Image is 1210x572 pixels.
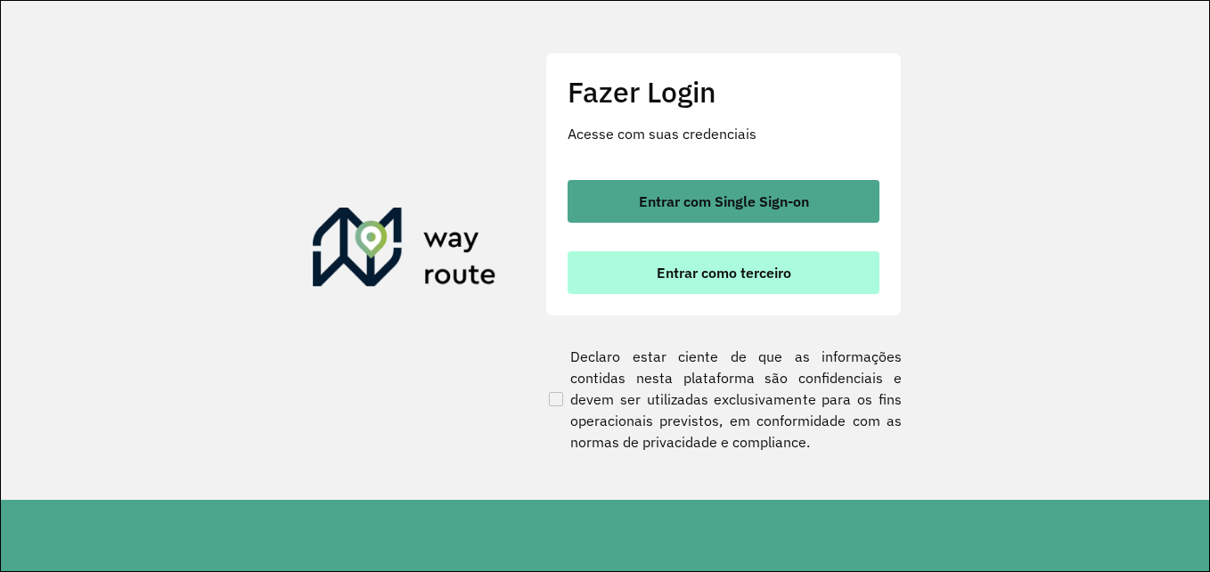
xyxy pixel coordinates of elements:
[313,208,496,293] img: Roteirizador AmbevTech
[568,251,879,294] button: button
[568,75,879,109] h2: Fazer Login
[545,346,902,453] label: Declaro estar ciente de que as informações contidas nesta plataforma são confidenciais e devem se...
[639,194,809,208] span: Entrar com Single Sign-on
[568,180,879,223] button: button
[568,123,879,144] p: Acesse com suas credenciais
[657,266,791,280] span: Entrar como terceiro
